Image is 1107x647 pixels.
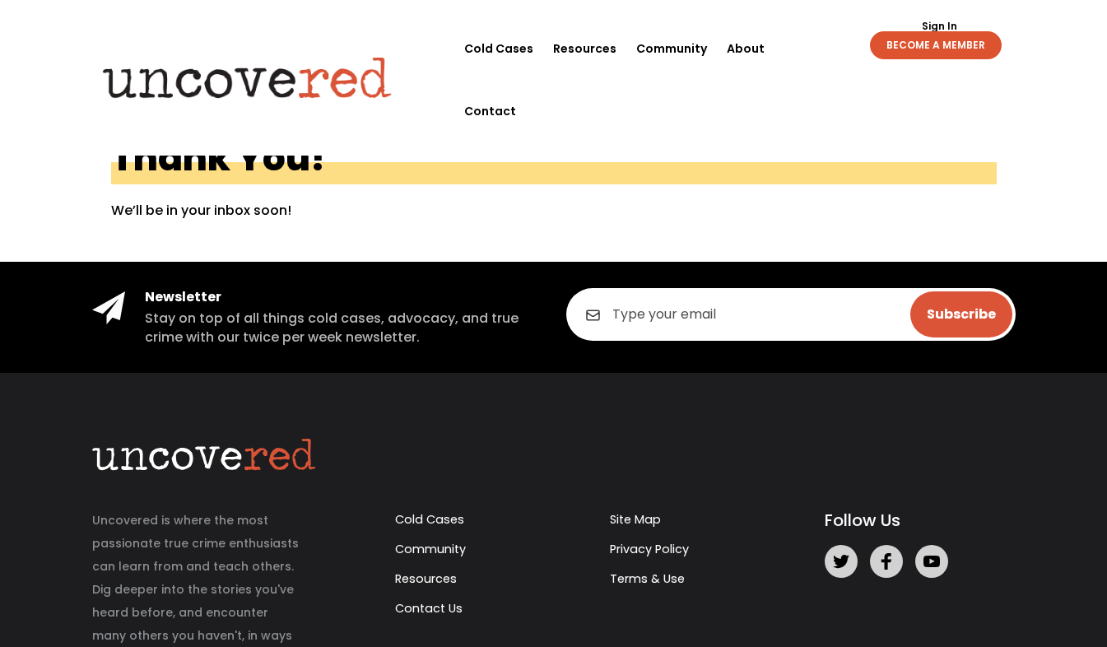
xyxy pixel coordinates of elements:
[610,541,689,557] a: Privacy Policy
[395,600,463,617] a: Contact Us
[636,17,707,80] a: Community
[464,17,533,80] a: Cold Cases
[111,201,997,221] p: We’ll be in your inbox soon!
[145,288,542,306] h4: Newsletter
[913,21,966,31] a: Sign In
[553,17,616,80] a: Resources
[89,45,406,109] img: Uncovered logo
[870,31,1002,59] a: BECOME A MEMBER
[910,291,1012,337] input: Subscribe
[395,541,466,557] a: Community
[145,310,542,347] h5: Stay on top of all things cold cases, advocacy, and true crime with our twice per week newsletter.
[610,570,685,587] a: Terms & Use
[464,80,516,142] a: Contact
[566,288,1016,341] input: Type your email
[395,570,457,587] a: Resources
[111,139,997,184] h1: Thank You!
[610,511,661,528] a: Site Map
[825,509,1015,532] h5: Follow Us
[727,17,765,80] a: About
[395,511,464,528] a: Cold Cases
